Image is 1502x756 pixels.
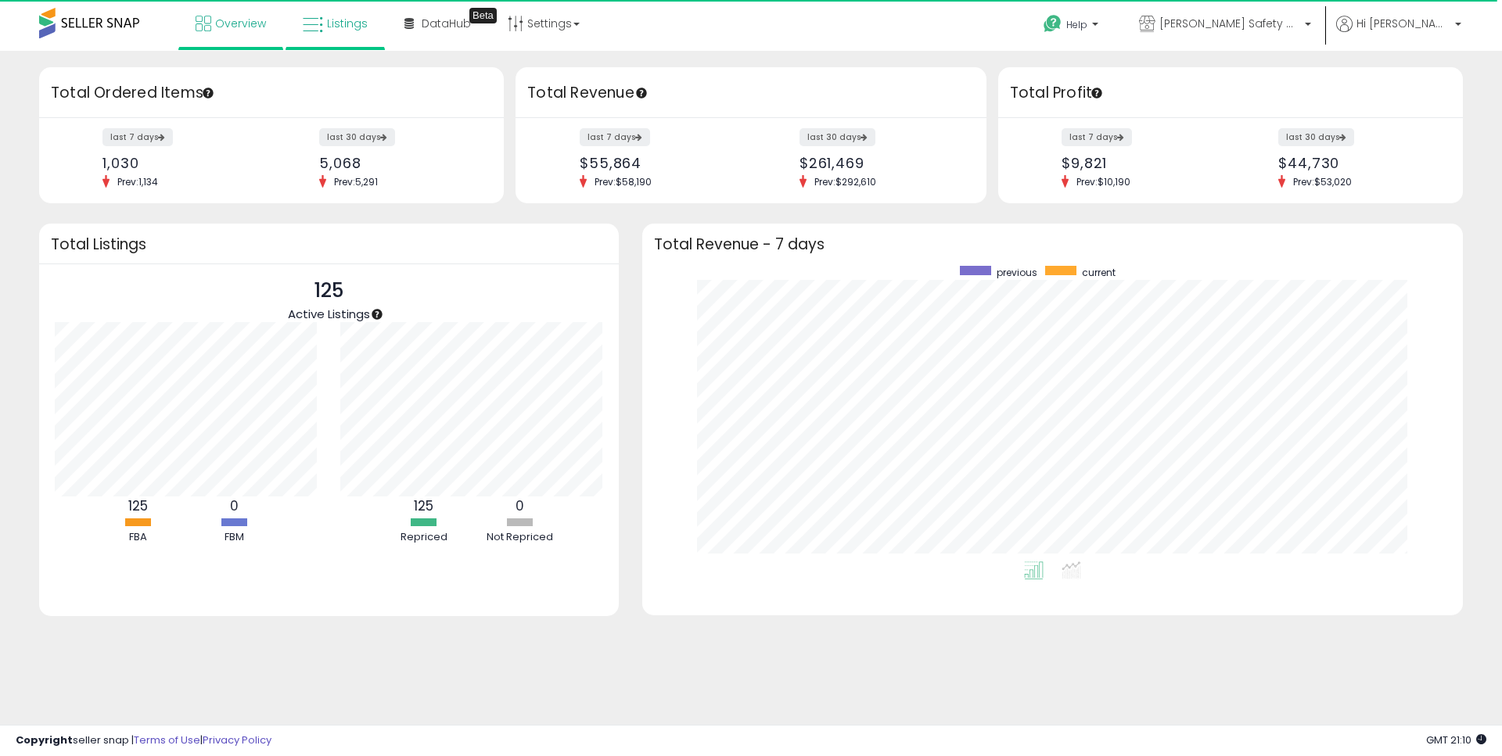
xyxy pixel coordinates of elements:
[1010,82,1451,104] h3: Total Profit
[634,86,649,100] div: Tooltip anchor
[1066,18,1087,31] span: Help
[288,306,370,322] span: Active Listings
[1285,175,1360,188] span: Prev: $53,020
[1159,16,1300,31] span: [PERSON_NAME] Safety & Supply
[1069,175,1138,188] span: Prev: $10,190
[187,530,281,545] div: FBM
[51,238,607,250] h3: Total Listings
[1031,2,1114,51] a: Help
[414,496,433,515] b: 125
[288,276,370,306] p: 125
[800,128,875,146] label: last 30 days
[1062,155,1219,171] div: $9,821
[327,16,368,31] span: Listings
[422,16,471,31] span: DataHub
[654,238,1451,250] h3: Total Revenue - 7 days
[469,8,497,23] div: Tooltip anchor
[800,155,959,171] div: $261,469
[201,86,215,100] div: Tooltip anchor
[377,530,471,545] div: Repriced
[91,530,185,545] div: FBA
[128,496,148,515] b: 125
[1336,16,1461,51] a: Hi [PERSON_NAME]
[110,175,166,188] span: Prev: 1,134
[1278,155,1436,171] div: $44,730
[1082,266,1116,279] span: current
[807,175,884,188] span: Prev: $292,610
[1062,128,1132,146] label: last 7 days
[473,530,567,545] div: Not Repriced
[1090,86,1104,100] div: Tooltip anchor
[230,496,239,515] b: 0
[370,307,384,321] div: Tooltip anchor
[587,175,659,188] span: Prev: $58,190
[319,155,476,171] div: 5,068
[580,155,739,171] div: $55,864
[51,82,492,104] h3: Total Ordered Items
[516,496,524,515] b: 0
[319,128,395,146] label: last 30 days
[215,16,266,31] span: Overview
[1278,128,1354,146] label: last 30 days
[102,155,260,171] div: 1,030
[1043,14,1062,34] i: Get Help
[326,175,386,188] span: Prev: 5,291
[580,128,650,146] label: last 7 days
[102,128,173,146] label: last 7 days
[1356,16,1450,31] span: Hi [PERSON_NAME]
[527,82,975,104] h3: Total Revenue
[997,266,1037,279] span: previous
